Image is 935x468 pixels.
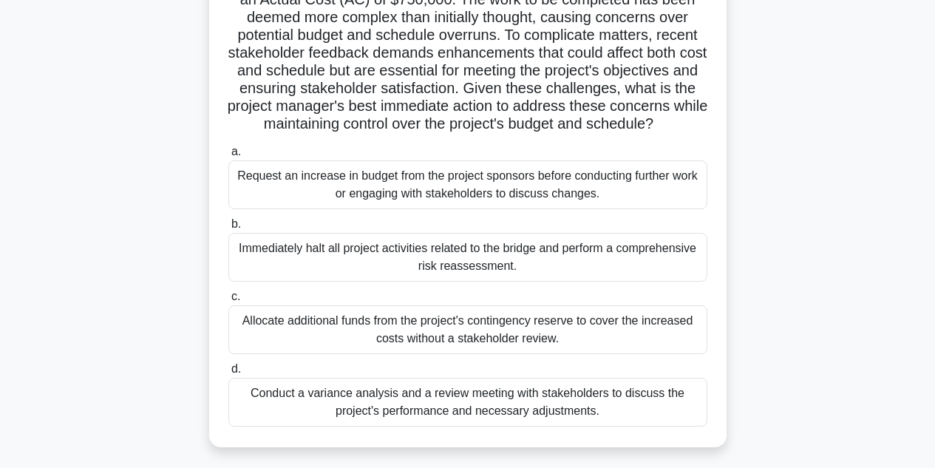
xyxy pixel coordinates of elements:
[231,290,240,302] span: c.
[228,378,707,427] div: Conduct a variance analysis and a review meeting with stakeholders to discuss the project's perfo...
[228,305,707,354] div: Allocate additional funds from the project's contingency reserve to cover the increased costs wit...
[231,217,241,230] span: b.
[228,160,707,209] div: Request an increase in budget from the project sponsors before conducting further work or engagin...
[231,145,241,157] span: a.
[228,233,707,282] div: Immediately halt all project activities related to the bridge and perform a comprehensive risk re...
[231,362,241,375] span: d.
